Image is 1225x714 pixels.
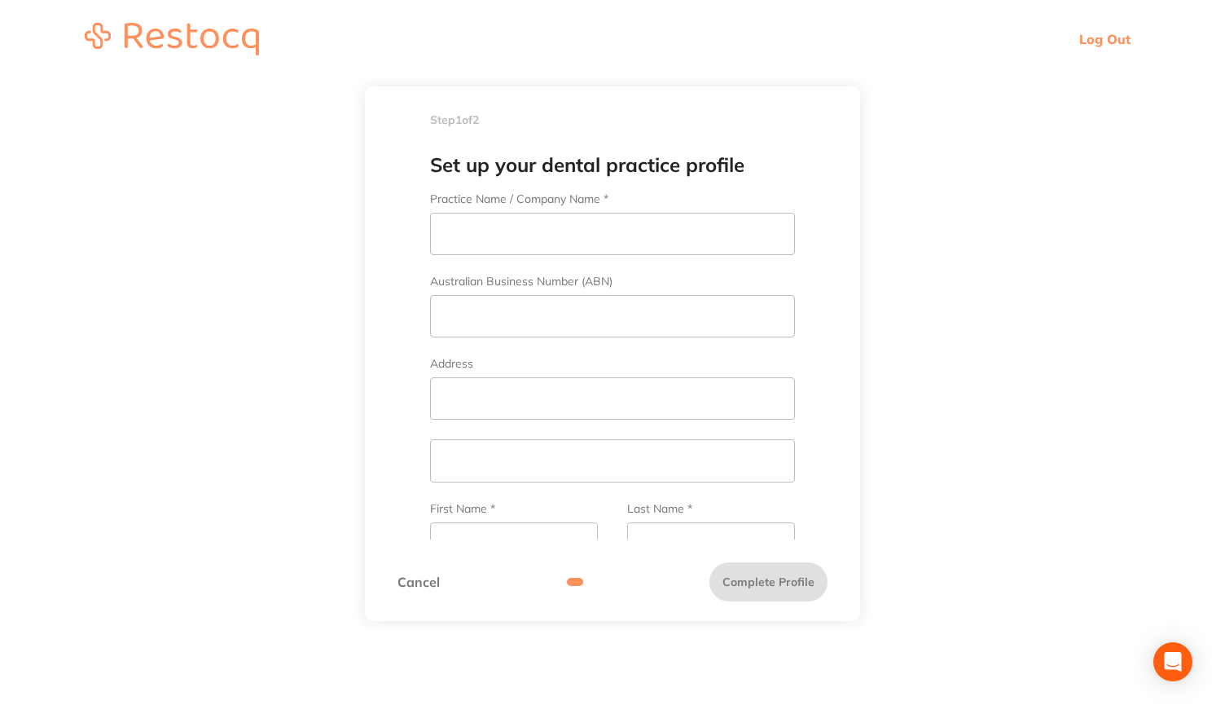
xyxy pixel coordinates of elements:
h1: Set up your dental practice profile [397,152,828,179]
label: Address [430,357,795,371]
img: restocq_logo.svg [85,23,259,55]
label: Last Name * [627,502,795,516]
label: Practice Name / Company Name * [430,192,795,206]
button: Complete Profile [709,562,828,602]
div: Step 1 of 2 [365,86,860,155]
div: Open Intercom Messenger [1153,642,1192,681]
a: Cancel [397,575,440,589]
label: Australian Business Number (ABN) [430,275,795,289]
a: Log Out [1079,31,1131,47]
label: First Name * [430,502,598,516]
